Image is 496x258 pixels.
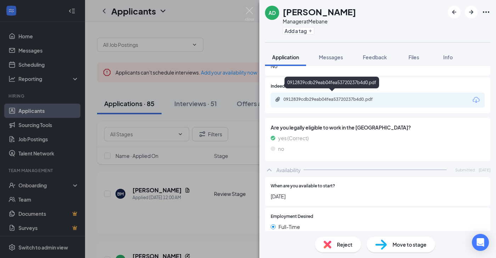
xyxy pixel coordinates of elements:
svg: Download [472,96,480,104]
span: Feedback [363,54,387,60]
div: AD [269,9,276,16]
div: Availability [276,166,301,174]
svg: Paperclip [275,97,281,102]
svg: ChevronUp [265,166,274,174]
span: Full-Time [278,223,300,231]
span: Reject [337,241,353,248]
button: PlusAdd a tag [283,27,314,34]
span: Employment Desired [271,213,313,220]
span: Indeed Resume [271,83,302,90]
span: Info [443,54,453,60]
span: Application [272,54,299,60]
button: ArrowLeftNew [448,6,461,18]
span: Messages [319,54,343,60]
span: no [278,145,284,153]
span: When are you available to start? [271,183,335,190]
div: 0912839cdb29eab04fea53720237b4d0.pdf [284,77,379,88]
button: ArrowRight [465,6,478,18]
span: yes (Correct) [278,134,309,142]
div: Open Intercom Messenger [472,234,489,251]
span: No [271,62,485,70]
h1: [PERSON_NAME] [283,6,356,18]
svg: Ellipses [482,8,490,16]
span: [DATE] [271,192,485,200]
div: 0912839cdb29eab04fea53720237b4d0.pdf [283,97,383,102]
span: [DATE] [479,167,490,173]
svg: ArrowLeftNew [450,8,458,16]
svg: ArrowRight [467,8,475,16]
span: Move to stage [393,241,427,248]
svg: Plus [308,29,312,33]
div: Manager at Mebane [283,18,356,25]
span: Submitted: [455,167,476,173]
a: Paperclip0912839cdb29eab04fea53720237b4d0.pdf [275,97,390,103]
span: Files [408,54,419,60]
span: Are you legally eligible to work in the [GEOGRAPHIC_DATA]? [271,123,485,131]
